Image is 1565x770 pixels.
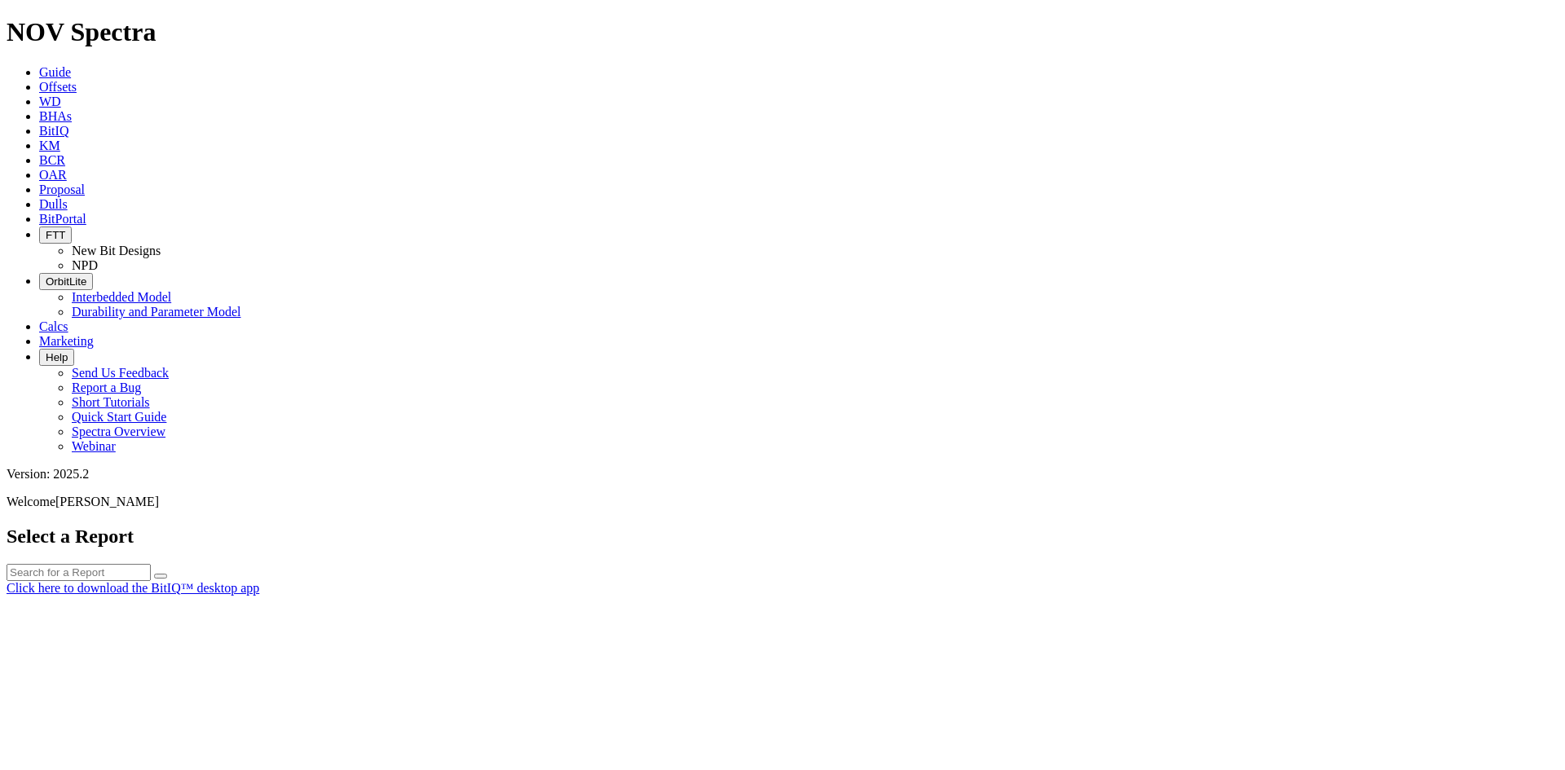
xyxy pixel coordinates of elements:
a: Guide [39,65,71,79]
a: Durability and Parameter Model [72,305,241,319]
h1: NOV Spectra [7,17,1558,47]
span: FTT [46,229,65,241]
a: Send Us Feedback [72,366,169,380]
a: Offsets [39,80,77,94]
a: Short Tutorials [72,395,150,409]
span: [PERSON_NAME] [55,495,159,508]
button: FTT [39,227,72,244]
a: BCR [39,153,65,167]
a: Marketing [39,334,94,348]
a: Dulls [39,197,68,211]
a: Quick Start Guide [72,410,166,424]
a: Report a Bug [72,381,141,394]
a: NPD [72,258,98,272]
a: Spectra Overview [72,425,165,438]
a: Click here to download the BitIQ™ desktop app [7,581,259,595]
div: Version: 2025.2 [7,467,1558,482]
a: Calcs [39,319,68,333]
span: Help [46,351,68,363]
a: BHAs [39,109,72,123]
input: Search for a Report [7,564,151,581]
a: New Bit Designs [72,244,161,257]
h2: Select a Report [7,526,1558,548]
a: Webinar [72,439,116,453]
a: Interbedded Model [72,290,171,304]
a: BitPortal [39,212,86,226]
span: OrbitLite [46,275,86,288]
a: Proposal [39,183,85,196]
a: WD [39,95,61,108]
button: Help [39,349,74,366]
a: BitIQ [39,124,68,138]
a: KM [39,139,60,152]
a: OAR [39,168,67,182]
button: OrbitLite [39,273,93,290]
p: Welcome [7,495,1558,509]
